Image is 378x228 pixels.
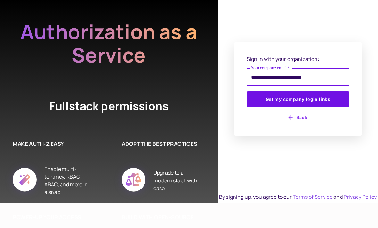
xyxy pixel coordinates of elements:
[45,161,90,201] div: Enable multi-tenancy, RBAC, ABAC, and more in a snap
[122,140,199,148] h6: ADOPT THE BEST PRACTICES
[122,214,199,222] h6: BUILD WITH OPEN-SOURCE
[26,99,192,114] h4: Fullstack permissions
[247,92,349,108] button: Get my company login links
[13,140,90,148] h6: MAKE AUTH-Z EASY
[344,194,377,201] a: Privacy Policy
[247,56,349,63] p: Sign in with your organization:
[219,193,377,201] div: By signing up, you agree to our and
[293,194,333,201] a: Terms of Service
[251,66,289,71] label: Your company email
[247,113,349,123] button: Back
[13,214,90,222] h6: POWER-UP YOUR ACCESS
[153,161,199,201] div: Upgrade to a modern stack with ease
